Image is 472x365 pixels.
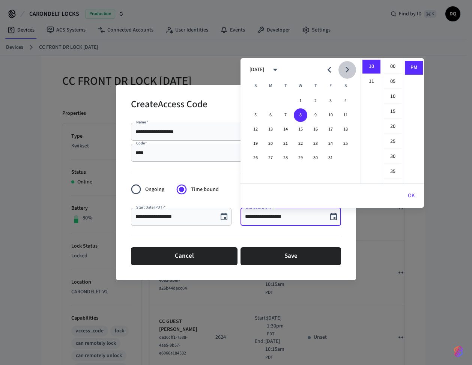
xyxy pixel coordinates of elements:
[279,108,292,122] button: 7
[454,345,463,357] img: SeamLogoGradient.69752ec5.svg
[384,60,402,74] li: 0 minutes
[339,108,352,122] button: 11
[264,108,277,122] button: 6
[320,61,338,78] button: Previous month
[241,247,341,265] button: Save
[309,108,322,122] button: 9
[294,78,307,93] span: Wednesday
[145,186,164,194] span: Ongoing
[264,78,277,93] span: Monday
[191,186,219,194] span: Time bound
[384,120,402,134] li: 20 minutes
[326,209,341,224] button: Choose date, selected date is Oct 8, 2025
[249,78,262,93] span: Sunday
[309,123,322,136] button: 16
[264,137,277,150] button: 20
[136,119,148,125] label: Name
[136,140,147,146] label: Code
[216,209,231,224] button: Choose date, selected date is Dec 2, 2025
[309,94,322,108] button: 2
[403,58,424,183] ul: Select meridiem
[384,165,402,179] li: 35 minutes
[324,108,337,122] button: 10
[294,108,307,122] button: 8
[339,94,352,108] button: 4
[249,123,262,136] button: 12
[362,75,380,89] li: 11 hours
[279,78,292,93] span: Tuesday
[266,61,284,78] button: calendar view is open, switch to year view
[382,58,403,183] ul: Select minutes
[279,151,292,165] button: 28
[362,60,380,74] li: 10 hours
[384,180,402,194] li: 40 minutes
[324,137,337,150] button: 24
[339,78,352,93] span: Saturday
[136,204,165,210] label: Start Date (PDT)
[309,78,322,93] span: Thursday
[249,151,262,165] button: 26
[384,105,402,119] li: 15 minutes
[339,137,352,150] button: 25
[384,90,402,104] li: 10 minutes
[399,187,424,205] button: OK
[249,137,262,150] button: 19
[294,94,307,108] button: 1
[384,75,402,89] li: 5 minutes
[246,204,273,210] label: End Date (PDT)
[131,247,238,265] button: Cancel
[250,66,264,74] div: [DATE]
[294,151,307,165] button: 29
[264,123,277,136] button: 13
[264,151,277,165] button: 27
[309,151,322,165] button: 30
[294,123,307,136] button: 15
[294,137,307,150] button: 22
[324,123,337,136] button: 17
[279,123,292,136] button: 14
[338,61,356,78] button: Next month
[131,94,207,117] h2: Create Access Code
[309,137,322,150] button: 23
[324,78,337,93] span: Friday
[361,58,382,183] ul: Select hours
[279,137,292,150] button: 21
[384,150,402,164] li: 30 minutes
[249,108,262,122] button: 5
[324,151,337,165] button: 31
[339,123,352,136] button: 18
[405,61,423,75] li: PM
[384,135,402,149] li: 25 minutes
[324,94,337,108] button: 3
